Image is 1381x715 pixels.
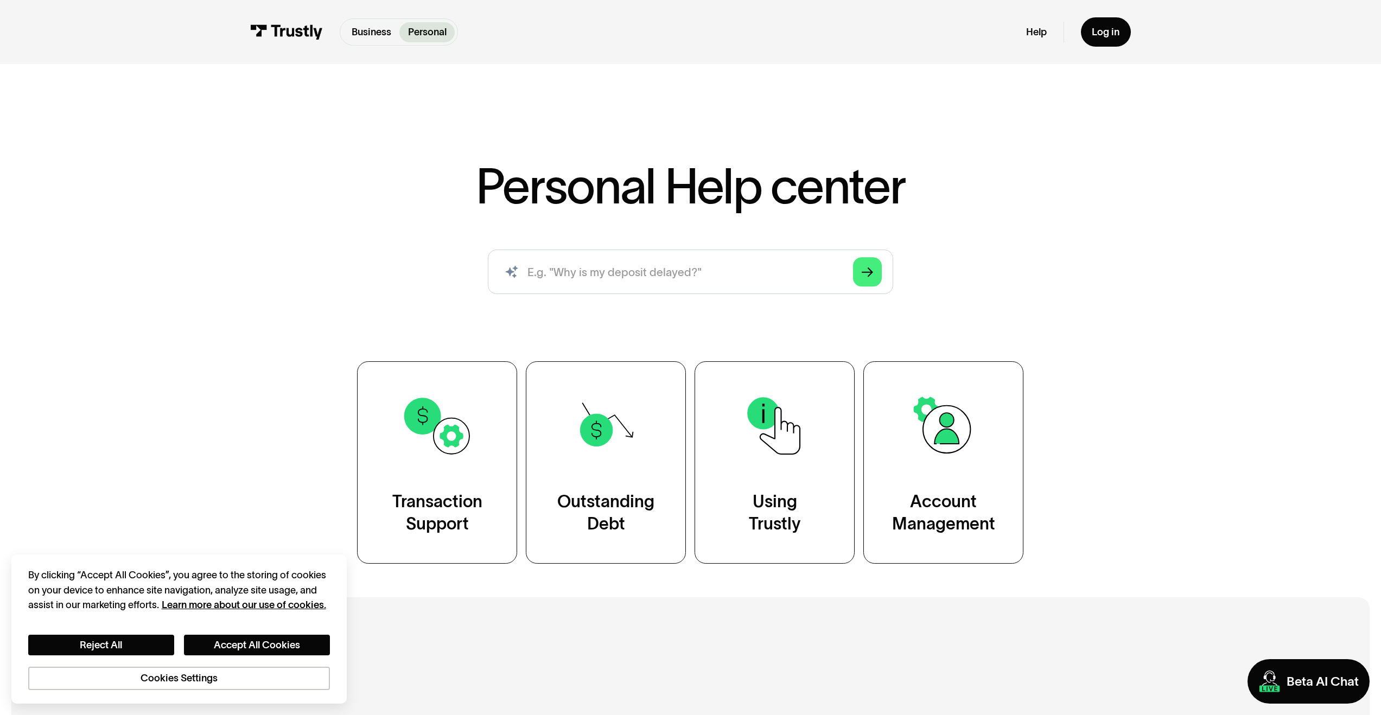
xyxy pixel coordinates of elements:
[749,490,800,535] div: Using Trustly
[1092,26,1119,39] div: Log in
[343,22,399,42] a: Business
[28,568,330,690] div: Privacy
[352,25,391,40] p: Business
[557,490,654,535] div: Outstanding Debt
[892,490,995,535] div: Account Management
[863,361,1023,564] a: AccountManagement
[11,554,347,704] div: Cookie banner
[399,22,455,42] a: Personal
[28,568,330,612] div: By clicking “Accept All Cookies”, you agree to the storing of cookies on your device to enhance s...
[28,667,330,690] button: Cookies Settings
[1248,659,1370,704] a: Beta AI Chat
[476,162,905,210] h1: Personal Help center
[488,250,893,294] form: Search
[1026,26,1047,39] a: Help
[1081,17,1131,47] a: Log in
[695,361,855,564] a: UsingTrustly
[1287,673,1359,690] div: Beta AI Chat
[184,635,330,656] button: Accept All Cookies
[408,25,447,40] p: Personal
[28,635,174,656] button: Reject All
[526,361,686,564] a: OutstandingDebt
[162,599,326,610] a: More information about your privacy, opens in a new tab
[250,24,323,40] img: Trustly Logo
[392,490,482,535] div: Transaction Support
[488,250,893,294] input: search
[357,361,517,564] a: TransactionSupport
